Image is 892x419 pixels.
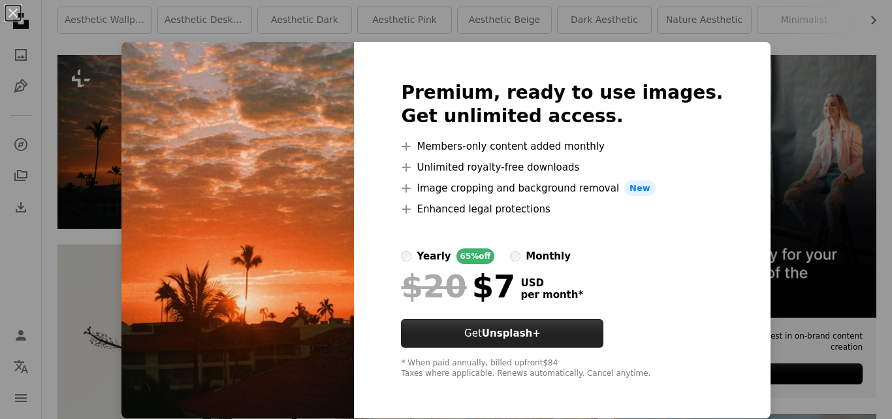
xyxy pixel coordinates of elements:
span: USD [520,277,583,289]
li: Enhanced legal protections [401,201,723,217]
div: yearly [417,248,451,264]
div: * When paid annually, billed upfront $84 Taxes where applicable. Renews automatically. Cancel any... [401,358,723,379]
div: 65% off [456,248,495,264]
h2: Premium, ready to use images. Get unlimited access. [401,81,723,128]
li: Unlimited royalty-free downloads [401,159,723,175]
div: $7 [401,269,515,303]
span: New [624,180,656,196]
strong: Unsplash+ [482,327,541,339]
input: monthly [510,251,520,261]
div: monthly [526,248,571,264]
li: Members-only content added monthly [401,139,723,154]
button: GetUnsplash+ [401,319,603,348]
input: yearly65%off [401,251,411,261]
span: per month * [520,289,583,301]
li: Image cropping and background removal [401,180,723,196]
span: $20 [401,269,466,303]
img: premium_photo-1680883415362-238794b19dde [121,42,354,418]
